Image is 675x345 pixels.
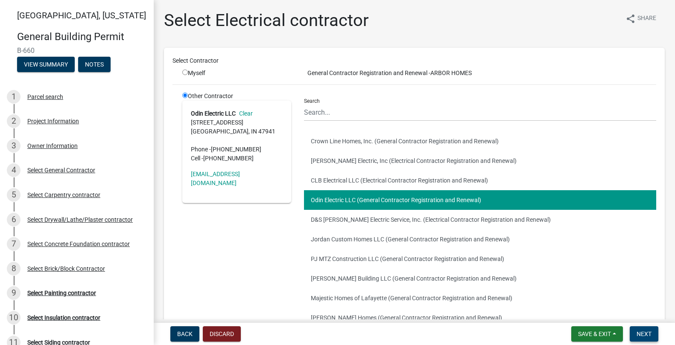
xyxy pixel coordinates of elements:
[166,56,663,65] div: Select Contractor
[7,90,20,104] div: 1
[27,315,100,321] div: Select Insulation contractor
[27,217,133,223] div: Select Drywall/Lathe/Plaster contractor
[304,269,656,288] button: [PERSON_NAME] Building LLC (General Contractor Registration and Renewal)
[7,237,20,251] div: 7
[7,286,20,300] div: 9
[637,331,652,337] span: Next
[27,143,78,149] div: Owner Information
[7,139,20,153] div: 3
[304,249,656,269] button: PJ MTZ Construction LLC (General Contractor Registration and Renewal)
[27,192,100,198] div: Select Carpentry contractor
[304,151,656,171] button: [PERSON_NAME] Electric, Inc (Electrical Contractor Registration and Renewal)
[304,288,656,308] button: Majestic Homes of Lafayette (General Contractor Registration and Renewal)
[298,69,663,78] div: ARBOR HOMES
[7,114,20,128] div: 2
[191,171,240,186] a: [EMAIL_ADDRESS][DOMAIN_NAME]
[7,262,20,275] div: 8
[304,70,430,76] span: General Contractor Registration and Renewal -
[7,213,20,226] div: 6
[17,31,147,43] h4: General Building Permit
[182,69,291,78] div: Myself
[177,331,193,337] span: Back
[17,61,75,68] wm-modal-confirm: Summary
[571,326,623,342] button: Save & Exit
[7,188,20,202] div: 5
[78,61,111,68] wm-modal-confirm: Notes
[630,326,658,342] button: Next
[27,241,130,247] div: Select Concrete Foundation contractor
[619,10,663,27] button: shareShare
[637,14,656,24] span: Share
[211,146,261,153] span: [PHONE_NUMBER]
[203,326,241,342] button: Discard
[304,131,656,151] button: Crown Line Homes, Inc. (General Contractor Registration and Renewal)
[304,190,656,210] button: Odin Electric LLC (General Contractor Registration and Renewal)
[578,331,611,337] span: Save & Exit
[170,326,199,342] button: Back
[304,229,656,249] button: Jordan Custom Homes LLC (General Contractor Registration and Renewal)
[17,10,146,20] span: [GEOGRAPHIC_DATA], [US_STATE]
[164,10,369,31] h1: Select Electrical contractor
[17,57,75,72] button: View Summary
[625,14,636,24] i: share
[191,110,236,117] strong: Odin Electric LLC
[236,110,253,117] a: Clear
[27,167,95,173] div: Select General Contractor
[304,308,656,328] button: [PERSON_NAME] Homes (General Contractor Registration and Renewal)
[7,163,20,177] div: 4
[27,118,79,124] div: Project Information
[304,210,656,229] button: D&S [PERSON_NAME] Electric Service, Inc. (Electrical Contractor Registration and Renewal)
[191,109,283,163] address: [STREET_ADDRESS] [GEOGRAPHIC_DATA], IN 47941
[191,146,211,153] abbr: Phone -
[203,155,254,162] span: [PHONE_NUMBER]
[7,311,20,325] div: 10
[78,57,111,72] button: Notes
[191,155,203,162] abbr: Cell -
[304,104,656,121] input: Search...
[27,94,63,100] div: Parcel search
[17,46,137,55] span: B-660
[27,266,105,272] div: Select Brick/Block Contractor
[304,171,656,190] button: CLB Electrical LLC (Electrical Contractor Registration and Renewal)
[27,290,96,296] div: Select Painting contractor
